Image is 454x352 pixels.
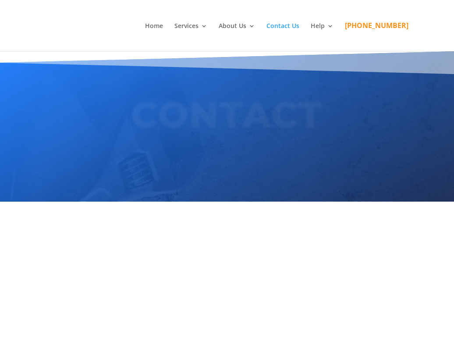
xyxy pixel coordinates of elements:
[311,23,333,51] a: Help
[219,23,255,51] a: About Us
[266,23,299,51] a: Contact Us
[345,22,408,51] a: [PHONE_NUMBER]
[145,23,163,51] a: Home
[174,23,207,51] a: Services
[46,97,409,138] h3: Contact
